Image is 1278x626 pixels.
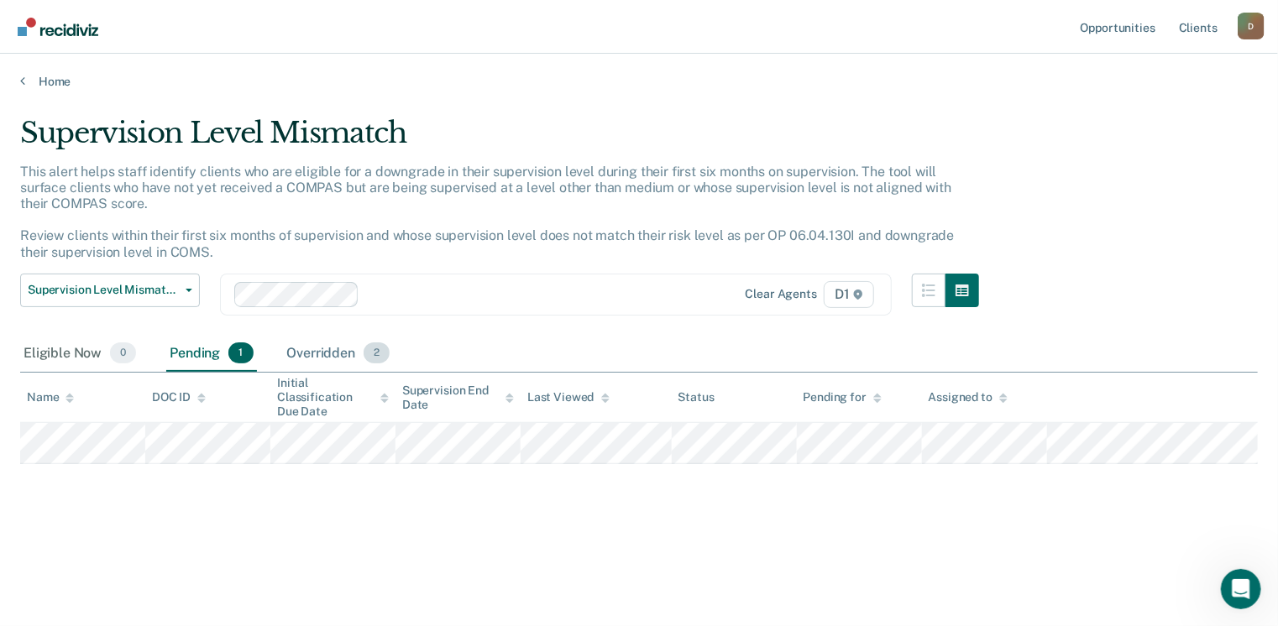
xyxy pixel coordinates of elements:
[28,283,179,297] span: Supervision Level Mismatch
[27,390,74,404] div: Name
[929,390,1008,404] div: Assigned to
[1238,13,1265,39] div: D
[166,336,256,373] div: Pending1
[20,116,979,164] div: Supervision Level Mismatch
[20,336,139,373] div: Eligible Now0
[277,376,389,418] div: Initial Classification Due Date
[284,336,394,373] div: Overridden2
[678,390,715,404] div: Status
[402,383,514,412] div: Supervision End Date
[110,342,136,364] span: 0
[364,342,390,364] span: 2
[20,274,200,307] button: Supervision Level Mismatch
[1221,569,1261,609] iframe: Intercom live chat
[824,281,874,308] span: D1
[804,390,882,404] div: Pending for
[228,342,253,364] span: 1
[1238,13,1265,39] button: Profile dropdown button
[152,390,206,404] div: DOC ID
[746,287,817,301] div: Clear agents
[18,18,98,36] img: Recidiviz
[20,74,1258,89] a: Home
[527,390,609,404] div: Last Viewed
[20,164,954,260] p: This alert helps staff identify clients who are eligible for a downgrade in their supervision lev...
